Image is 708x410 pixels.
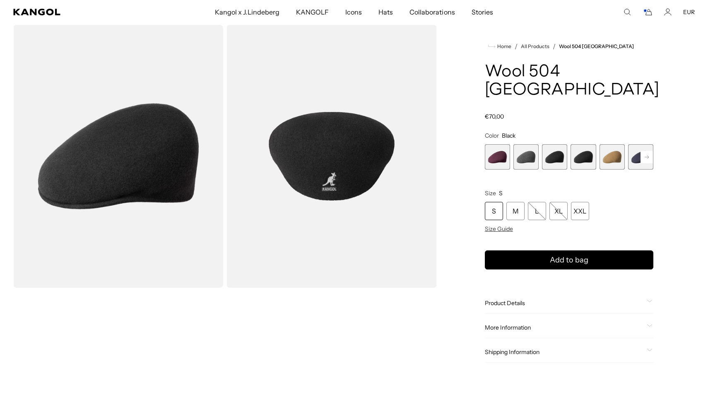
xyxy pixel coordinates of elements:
div: 3 of 12 [542,144,567,170]
img: color-black [13,25,223,288]
div: 2 of 12 [513,144,539,170]
div: 1 of 12 [485,144,510,170]
li: / [549,41,556,51]
span: Size Guide [485,225,513,233]
label: Black/Gold [571,144,596,170]
button: EUR [683,8,695,16]
a: Account [664,8,672,16]
a: Wool 504 [GEOGRAPHIC_DATA] [559,44,634,49]
span: Size [485,189,496,197]
div: XXL [571,202,589,220]
label: Dark Flannel [513,144,539,170]
button: Add to bag [485,250,653,269]
h1: Wool 504 [GEOGRAPHIC_DATA] [485,63,653,99]
span: Color [485,132,499,139]
label: Camel [600,144,625,170]
span: €70,00 [485,113,504,120]
div: L [528,202,546,220]
a: All Products [521,44,549,49]
span: Add to bag [550,255,588,266]
span: Home [496,44,511,49]
span: More Information [485,324,643,331]
product-gallery: Gallery Viewer [13,25,437,288]
nav: breadcrumbs [485,41,653,51]
div: 4 of 12 [571,144,596,170]
div: M [506,202,525,220]
button: Cart [643,8,653,16]
label: Dark Blue [628,144,653,170]
label: Black [542,144,567,170]
div: S [485,202,503,220]
span: Black [502,132,515,139]
a: Kangol [13,9,142,15]
summary: Search here [624,8,631,16]
img: color-black [226,25,436,288]
div: XL [549,202,568,220]
span: Product Details [485,299,643,307]
div: 6 of 12 [628,144,653,170]
span: S [499,189,503,197]
span: Shipping Information [485,348,643,356]
div: 5 of 12 [600,144,625,170]
label: Vino [485,144,510,170]
a: Home [488,43,511,50]
li: / [511,41,518,51]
